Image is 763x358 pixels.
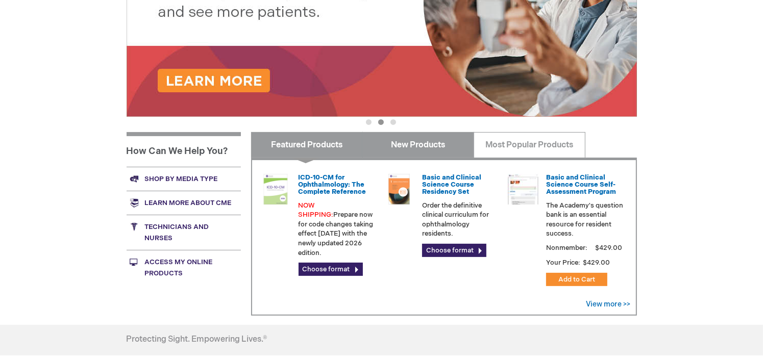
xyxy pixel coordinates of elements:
a: Choose format [299,263,363,276]
a: ICD-10-CM for Ophthalmology: The Complete Reference [299,173,366,196]
strong: Nonmember: [546,242,587,254]
a: Shop by media type [127,167,241,191]
a: Technicians and nurses [127,215,241,250]
button: Add to Cart [546,273,607,286]
span: Add to Cart [558,275,595,284]
a: Access My Online Products [127,250,241,285]
a: Learn more about CME [127,191,241,215]
span: $429.00 [582,259,611,267]
a: Most Popular Products [474,132,585,158]
button: 1 of 3 [366,119,372,125]
p: Order the definitive clinical curriculum for ophthalmology residents. [422,201,500,239]
a: View more >> [586,300,631,309]
img: 02850963u_47.png [384,174,414,204]
img: bcscself_20.jpg [508,174,538,204]
span: $429.00 [594,244,624,252]
a: Basic and Clinical Science Course Residency Set [422,173,481,196]
button: 3 of 3 [390,119,396,125]
a: Featured Products [251,132,363,158]
p: Prepare now for code changes taking effect [DATE] with the newly updated 2026 edition. [299,201,376,258]
a: New Products [362,132,474,158]
button: 2 of 3 [378,119,384,125]
strong: Your Price: [546,259,580,267]
a: Choose format [422,244,486,257]
a: Basic and Clinical Science Course Self-Assessment Program [546,173,616,196]
h1: How Can We Help You? [127,132,241,167]
img: 0120008u_42.png [260,174,291,204]
p: The Academy's question bank is an essential resource for resident success. [546,201,624,239]
font: NOW SHIPPING: [299,201,334,219]
h4: Protecting Sight. Empowering Lives.® [127,335,267,344]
